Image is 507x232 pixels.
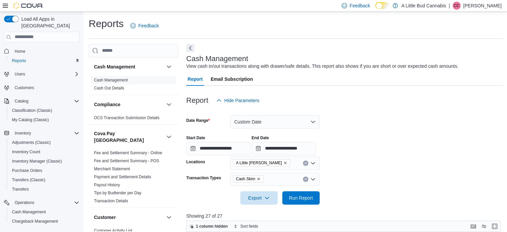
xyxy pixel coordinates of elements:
button: Operations [1,198,82,207]
span: Adjustments (Classic) [9,139,79,147]
button: Export [240,191,278,205]
button: Clear input [303,177,308,182]
button: Cova Pay [GEOGRAPHIC_DATA] [94,130,164,144]
span: Payout History [94,182,120,188]
label: Start Date [186,135,205,141]
span: Report [188,72,203,86]
span: A Little [PERSON_NAME] [236,160,282,166]
span: Transfers [9,185,79,193]
button: Reports [7,56,82,65]
a: Transaction Details [94,199,128,203]
span: Inventory Count [12,149,40,155]
span: Merchant Statement [94,166,130,172]
a: Inventory Manager (Classic) [9,157,65,165]
span: Cash Skim [233,175,264,183]
button: Next [186,44,194,52]
label: End Date [252,135,269,141]
button: Display options [480,222,488,230]
img: Cova [13,2,43,9]
span: Catalog [12,97,79,105]
button: Home [1,46,82,56]
span: Feedback [350,2,370,9]
button: Operations [12,199,37,207]
a: Purchase Orders [9,167,45,175]
h3: Cash Management [94,63,135,70]
span: Home [15,49,25,54]
label: Date Range [186,118,210,123]
a: Cash Management [94,78,128,82]
button: Compliance [94,101,164,108]
a: Fee and Settlement Summary - POS [94,159,159,163]
a: Customers [12,84,37,92]
button: Open list of options [310,177,316,182]
span: Classification (Classic) [12,108,52,113]
button: Remove Cash Skim from selection in this group [257,177,261,181]
h3: Customer [94,214,116,221]
button: Open list of options [310,161,316,166]
span: Inventory Manager (Classic) [9,157,79,165]
button: Clear input [303,161,308,166]
span: Payment and Settlement Details [94,174,151,180]
span: Cash Skim [236,176,255,182]
a: OCS Transaction Submission Details [94,115,160,120]
span: Users [12,70,79,78]
span: Export [244,191,274,205]
button: Transfers [7,185,82,194]
h3: Compliance [94,101,120,108]
a: Cash Management [9,208,48,216]
button: Chargeback Management [7,217,82,226]
span: Inventory [12,129,79,137]
span: Catalog [15,98,28,104]
button: Compliance [165,100,173,108]
span: Tips by Budtender per Day [94,190,141,196]
button: 1 column hidden [187,222,230,230]
a: Cash Out Details [94,86,124,90]
a: Classification (Classic) [9,106,55,114]
a: My Catalog (Classic) [9,116,52,124]
span: My Catalog (Classic) [9,116,79,124]
button: Cash Management [165,63,173,71]
button: Users [1,69,82,79]
span: Reports [12,58,26,63]
span: Purchase Orders [9,167,79,175]
span: CC [454,2,459,10]
span: Cash Management [94,77,128,83]
button: Customers [1,83,82,92]
button: Cash Management [94,63,164,70]
a: Home [12,47,28,55]
button: My Catalog (Classic) [7,115,82,125]
button: Hide Parameters [214,94,262,107]
div: View cash in/out transactions along with drawer/safe details. This report also shows if you are s... [186,63,459,70]
button: Users [12,70,28,78]
div: Compliance [89,114,178,125]
span: Inventory Manager (Classic) [12,159,62,164]
div: Carolyn Cook [453,2,461,10]
span: Cash Management [12,209,46,215]
span: Operations [15,200,34,205]
div: Cash Management [89,76,178,95]
span: Classification (Classic) [9,106,79,114]
input: Dark Mode [375,2,389,9]
label: Locations [186,159,205,165]
span: Purchase Orders [12,168,42,173]
span: Cash Management [9,208,79,216]
a: Feedback [128,19,161,32]
input: Press the down key to open a popover containing a calendar. [186,142,250,155]
button: Catalog [12,97,31,105]
a: Chargeback Management [9,217,61,225]
a: Transfers [9,185,31,193]
a: Transfers (Classic) [9,176,48,184]
span: Sort fields [240,224,258,229]
span: Customers [15,85,34,90]
span: Adjustments (Classic) [12,140,51,145]
button: Customer [94,214,164,221]
p: A Little Bud Cannabis [401,2,446,10]
span: Inventory [15,131,31,136]
span: My Catalog (Classic) [12,117,49,123]
span: Operations [12,199,79,207]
